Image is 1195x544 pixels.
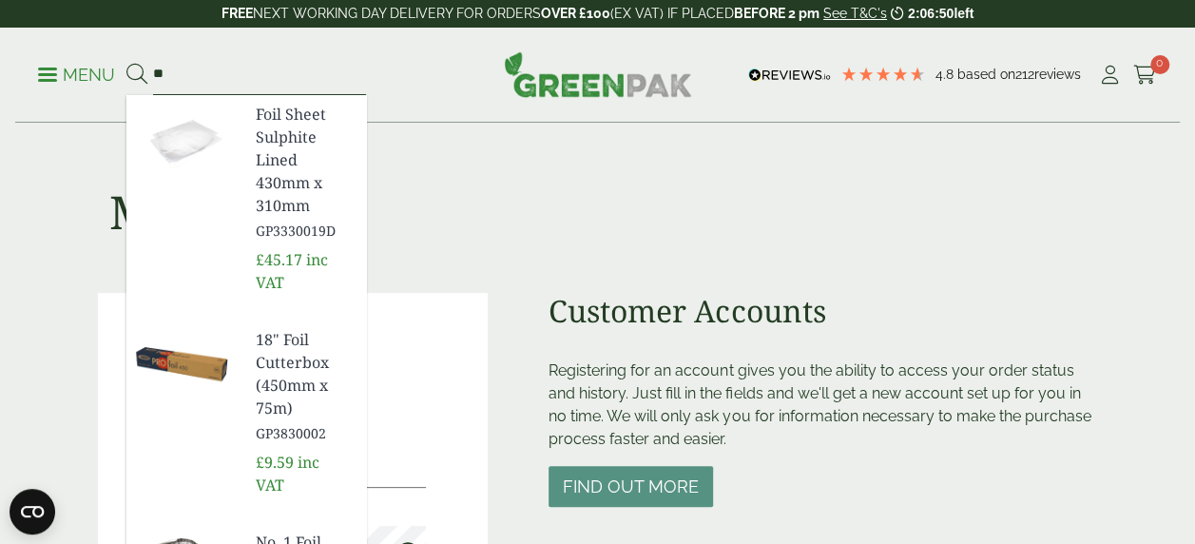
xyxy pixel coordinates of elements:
span: 18" Foil Cutterbox (450mm x 75m) [256,328,351,419]
a: Foil Sheet Sulphite Lined 430mm x 310mm GP3330019D [256,103,351,241]
img: GP3830002 [126,321,241,412]
a: 0 [1133,61,1157,89]
strong: BEFORE 2 pm [734,6,819,21]
a: Find out more [549,478,713,496]
i: Cart [1133,66,1157,85]
p: Registering for an account gives you the ability to access your order status and history. Just fi... [549,359,1097,451]
span: 2:06:50 [908,6,954,21]
span: Based on [957,67,1015,82]
a: 18" Foil Cutterbox (450mm x 75m) GP3830002 [256,328,351,443]
div: 4.79 Stars [840,66,926,83]
strong: OVER £100 [541,6,610,21]
a: Menu [38,64,115,83]
img: REVIEWS.io [748,68,831,82]
button: Find out more [549,466,713,507]
span: reviews [1034,67,1081,82]
span: £45.17 [256,249,302,270]
span: 0 [1150,55,1169,74]
p: Menu [38,64,115,87]
h2: Customer Accounts [549,293,1097,329]
span: inc VAT [256,249,328,293]
a: See T&C's [823,6,887,21]
span: 4.8 [935,67,957,82]
h1: My account [109,185,361,240]
img: GreenPak Supplies [504,51,692,97]
button: Open CMP widget [10,489,55,534]
img: GP3330019D [126,95,241,186]
span: inc VAT [256,452,319,495]
span: £9.59 [256,452,294,473]
span: left [954,6,973,21]
span: 212 [1015,67,1034,82]
span: Foil Sheet Sulphite Lined 430mm x 310mm [256,103,351,217]
strong: FREE [222,6,253,21]
span: GP3330019D [256,221,351,241]
i: My Account [1098,66,1122,85]
span: GP3830002 [256,423,351,443]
